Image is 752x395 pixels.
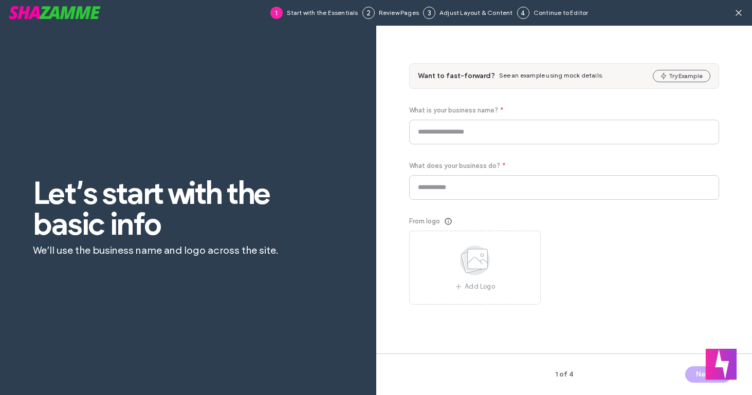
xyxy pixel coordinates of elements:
div: 3 [423,7,435,19]
span: Continue to Editor [534,8,589,17]
button: Try Example [653,70,710,82]
span: What is your business name? [409,105,498,116]
div: 4 [517,7,529,19]
span: From logo [409,216,440,227]
span: Adjust Layout & Content [439,8,513,17]
div: 2 [362,7,375,19]
button: Welcome message [706,349,737,380]
span: We’ll use the business name and logo across the site. [33,243,343,257]
div: 1 [270,7,283,19]
span: Let’s start with the basic info [33,178,343,239]
span: What does your business do? [409,161,500,171]
span: 1 of 4 [514,369,614,380]
span: Help [24,7,45,16]
span: Add Logo [465,281,495,292]
span: Want to fast-forward? [418,71,495,81]
span: See an example using mock details. [499,71,604,79]
span: Start with the Essentials [287,8,358,17]
span: Review Pages [379,8,419,17]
